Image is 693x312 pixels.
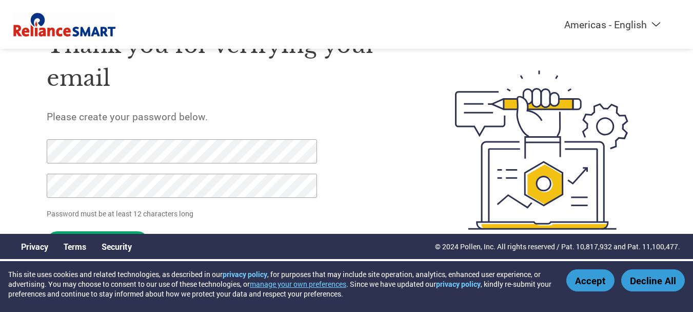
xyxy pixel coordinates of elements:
[47,110,407,123] h5: Please create your password below.
[566,269,615,291] button: Accept
[47,231,148,252] input: Set Password
[250,279,346,289] button: manage your own preferences
[47,208,321,219] p: Password must be at least 12 characters long
[47,29,407,95] h1: Thank you for verifying your email
[13,10,116,39] img: Reliance Smart
[64,241,86,252] a: Terms
[437,14,647,286] img: create-password
[435,241,680,252] p: © 2024 Pollen, Inc. All rights reserved / Pat. 10,817,932 and Pat. 11,100,477.
[223,269,267,279] a: privacy policy
[8,269,551,299] div: This site uses cookies and related technologies, as described in our , for purposes that may incl...
[621,269,685,291] button: Decline All
[102,241,132,252] a: Security
[436,279,481,289] a: privacy policy
[21,241,48,252] a: Privacy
